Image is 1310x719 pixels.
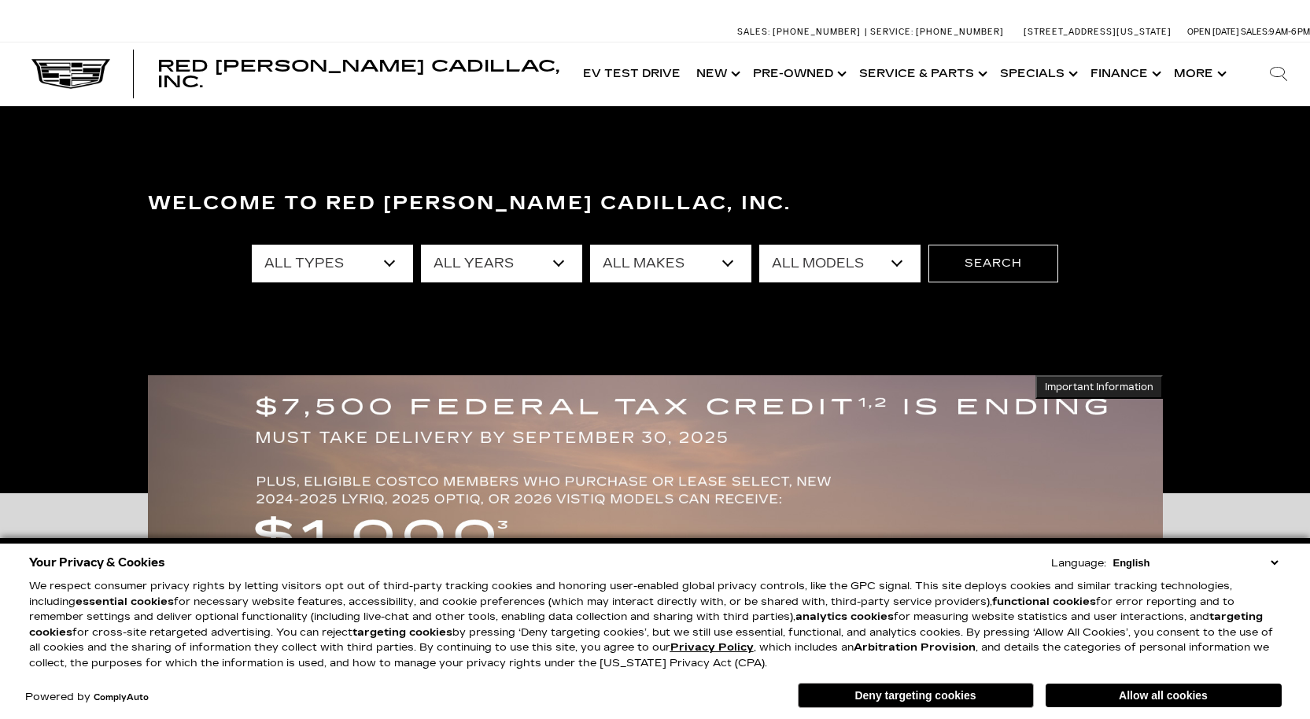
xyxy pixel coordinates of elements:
span: 9 AM-6 PM [1269,27,1310,37]
span: Sales: [737,27,770,37]
span: Open [DATE] [1187,27,1239,37]
span: [PHONE_NUMBER] [773,27,861,37]
a: Service: [PHONE_NUMBER] [865,28,1008,36]
a: Sales: [PHONE_NUMBER] [737,28,865,36]
div: Language: [1051,559,1106,569]
a: Privacy Policy [670,641,754,654]
select: Filter by model [759,245,921,282]
a: EV Test Drive [575,42,688,105]
a: ComplyAuto [94,693,149,702]
a: Service & Parts [851,42,992,105]
strong: essential cookies [76,595,174,608]
a: Finance [1083,42,1166,105]
a: Pre-Owned [745,42,851,105]
strong: Arbitration Provision [854,641,976,654]
h3: Welcome to Red [PERSON_NAME] Cadillac, Inc. [148,188,1163,219]
select: Language Select [1109,555,1282,570]
select: Filter by type [252,245,413,282]
strong: functional cookies [992,595,1096,608]
strong: analytics cookies [795,610,894,623]
button: Search [928,245,1058,282]
button: Important Information [1035,375,1163,399]
div: Powered by [25,692,149,702]
button: Allow all cookies [1046,684,1282,707]
span: Important Information [1045,381,1153,393]
select: Filter by make [590,245,751,282]
button: Deny targeting cookies [798,683,1034,708]
span: Service: [870,27,913,37]
strong: targeting cookies [352,626,452,639]
img: Cadillac Dark Logo with Cadillac White Text [31,59,110,89]
button: More [1166,42,1231,105]
a: Red [PERSON_NAME] Cadillac, Inc. [157,58,559,90]
p: We respect consumer privacy rights by letting visitors opt out of third-party tracking cookies an... [29,579,1282,671]
span: [PHONE_NUMBER] [916,27,1004,37]
strong: targeting cookies [29,610,1263,639]
span: Your Privacy & Cookies [29,551,165,573]
a: New [688,42,745,105]
span: Sales: [1241,27,1269,37]
a: Specials [992,42,1083,105]
a: [STREET_ADDRESS][US_STATE] [1024,27,1172,37]
span: Red [PERSON_NAME] Cadillac, Inc. [157,57,559,91]
select: Filter by year [421,245,582,282]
